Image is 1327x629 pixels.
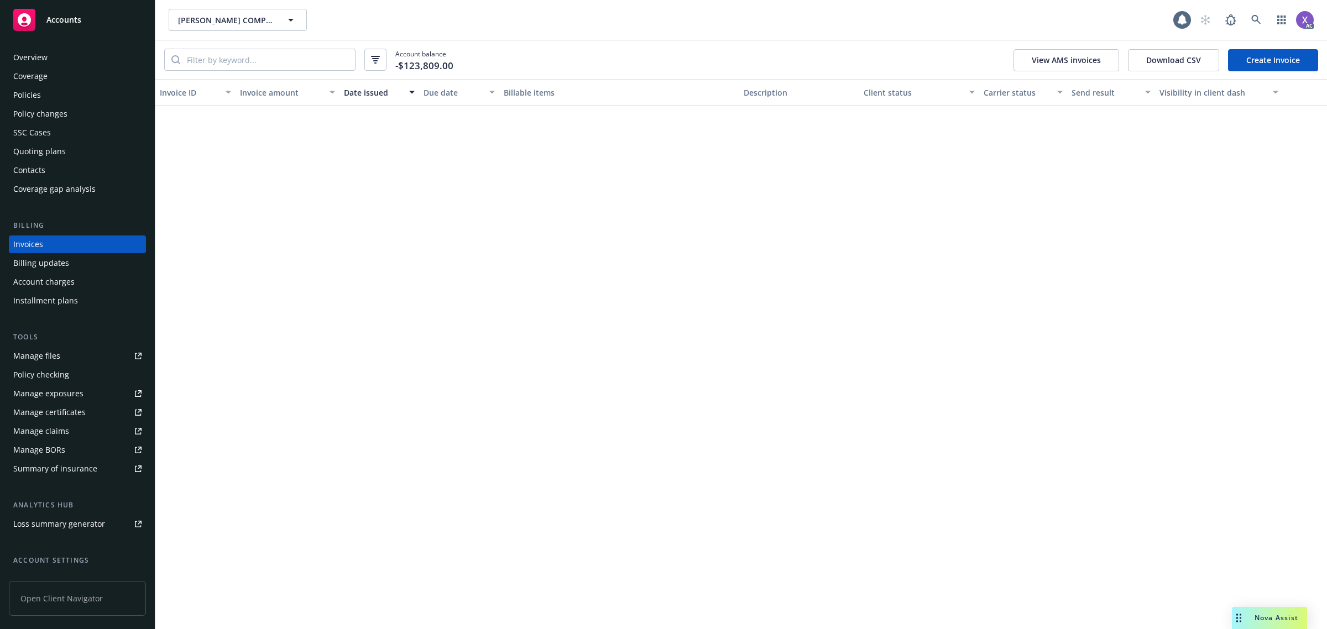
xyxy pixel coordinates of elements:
[13,273,75,291] div: Account charges
[9,385,146,402] a: Manage exposures
[13,403,86,421] div: Manage certificates
[1232,607,1307,629] button: Nova Assist
[171,55,180,64] svg: Search
[419,79,499,106] button: Due date
[13,124,51,141] div: SSC Cases
[9,220,146,231] div: Billing
[1255,613,1298,622] span: Nova Assist
[180,49,355,70] input: Filter by keyword...
[13,570,61,588] div: Service team
[979,79,1067,106] button: Carrier status
[9,555,146,566] div: Account settings
[13,422,69,440] div: Manage claims
[13,366,69,384] div: Policy checking
[859,79,979,106] button: Client status
[9,86,146,104] a: Policies
[1232,607,1246,629] div: Drag to move
[13,161,45,179] div: Contacts
[9,570,146,588] a: Service team
[424,87,483,98] div: Due date
[169,9,307,31] button: [PERSON_NAME] COMPANIES, INC.
[236,79,339,106] button: Invoice amount
[9,4,146,35] a: Accounts
[744,87,855,98] div: Description
[1013,49,1119,71] button: View AMS invoices
[9,254,146,272] a: Billing updates
[9,500,146,511] div: Analytics hub
[984,87,1051,98] div: Carrier status
[504,87,735,98] div: Billable items
[499,79,739,106] button: Billable items
[9,235,146,253] a: Invoices
[864,87,963,98] div: Client status
[9,143,146,160] a: Quoting plans
[1072,87,1138,98] div: Send result
[9,403,146,421] a: Manage certificates
[9,49,146,66] a: Overview
[13,347,60,365] div: Manage files
[13,254,69,272] div: Billing updates
[155,79,236,106] button: Invoice ID
[13,180,96,198] div: Coverage gap analysis
[739,79,859,106] button: Description
[1220,9,1242,31] a: Report a Bug
[344,87,403,98] div: Date issued
[9,581,146,616] span: Open Client Navigator
[1128,49,1219,71] button: Download CSV
[9,515,146,533] a: Loss summary generator
[9,347,146,365] a: Manage files
[9,273,146,291] a: Account charges
[13,515,105,533] div: Loss summary generator
[9,124,146,141] a: SSC Cases
[13,49,48,66] div: Overview
[339,79,420,106] button: Date issued
[13,292,78,310] div: Installment plans
[1271,9,1293,31] a: Switch app
[9,441,146,459] a: Manage BORs
[9,292,146,310] a: Installment plans
[1155,79,1283,106] button: Visibility in client dash
[13,67,48,85] div: Coverage
[13,86,41,104] div: Policies
[178,14,274,26] span: [PERSON_NAME] COMPANIES, INC.
[9,67,146,85] a: Coverage
[9,366,146,384] a: Policy checking
[1296,11,1314,29] img: photo
[13,143,66,160] div: Quoting plans
[13,385,83,402] div: Manage exposures
[9,180,146,198] a: Coverage gap analysis
[13,460,97,478] div: Summary of insurance
[1245,9,1267,31] a: Search
[1159,87,1266,98] div: Visibility in client dash
[13,441,65,459] div: Manage BORs
[13,235,43,253] div: Invoices
[395,59,453,73] span: -$123,809.00
[9,332,146,343] div: Tools
[160,87,219,98] div: Invoice ID
[1228,49,1318,71] a: Create Invoice
[1194,9,1216,31] a: Start snowing
[240,87,323,98] div: Invoice amount
[9,460,146,478] a: Summary of insurance
[1067,79,1155,106] button: Send result
[9,161,146,179] a: Contacts
[46,15,81,24] span: Accounts
[13,105,67,123] div: Policy changes
[395,49,453,70] span: Account balance
[9,422,146,440] a: Manage claims
[9,105,146,123] a: Policy changes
